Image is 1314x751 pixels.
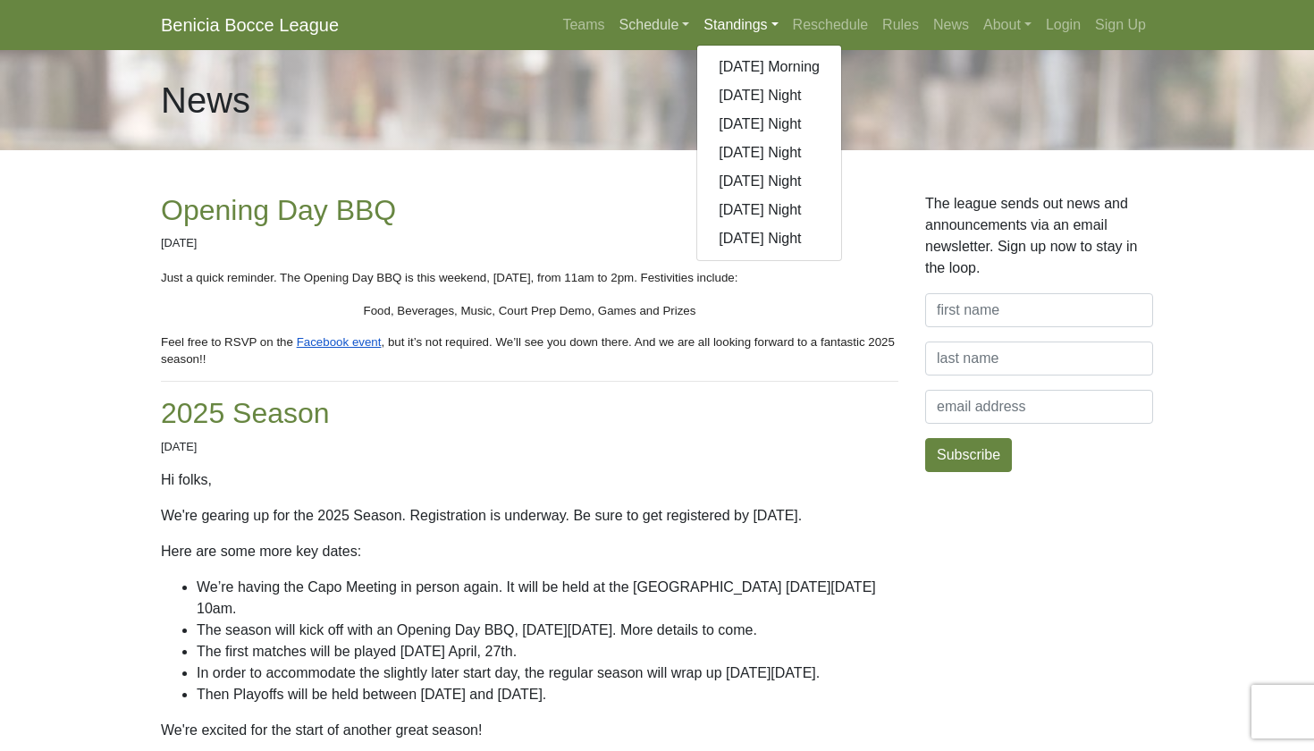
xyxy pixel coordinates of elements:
[697,224,841,253] a: [DATE] Night
[161,194,396,226] a: Opening Day BBQ
[161,438,898,455] p: [DATE]
[197,577,898,620] li: We’re having the Capo Meeting in person again. It will be held at the [GEOGRAPHIC_DATA] [DATE][DA...
[925,438,1012,472] button: Subscribe
[925,390,1153,424] input: email
[161,720,898,741] p: We're excited for the start of another great season!
[1039,7,1088,43] a: Login
[161,335,898,366] span: , but it’s not required. We’ll see you down there. And we are all looking forward to a fantastic ...
[976,7,1039,43] a: About
[197,684,898,705] li: Then Playoffs will be held between [DATE] and [DATE].
[925,193,1153,279] p: The league sends out news and announcements via an email newsletter. Sign up now to stay in the l...
[925,342,1153,375] input: last name
[161,541,898,562] p: Here are some more key dates:
[161,469,898,491] p: Hi folks,
[197,620,898,641] li: The season will kick off with an Opening Day BBQ, [DATE][DATE]. More details to come.
[555,7,611,43] a: Teams
[161,79,250,122] h1: News
[696,7,785,43] a: Standings
[697,167,841,196] a: [DATE] Night
[697,110,841,139] a: [DATE] Night
[293,333,382,349] a: Facebook event
[161,234,898,251] p: [DATE]
[364,304,696,317] span: Food, Beverages, Music, Court Prep Demo, Games and Prizes
[161,7,339,43] a: Benicia Bocce League
[697,81,841,110] a: [DATE] Night
[697,139,841,167] a: [DATE] Night
[926,7,976,43] a: News
[161,335,293,349] span: Feel free to RSVP on the
[161,397,330,429] a: 2025 Season
[161,505,898,527] p: We're gearing up for the 2025 Season. Registration is underway. Be sure to get registered by [DATE].
[612,7,697,43] a: Schedule
[875,7,926,43] a: Rules
[1088,7,1153,43] a: Sign Up
[786,7,876,43] a: Reschedule
[197,662,898,684] li: In order to accommodate the slightly later start day, the regular season will wrap up [DATE][DATE].
[161,271,737,284] span: Just a quick reminder. The Opening Day BBQ is this weekend, [DATE], from 11am to 2pm. Festivities...
[197,641,898,662] li: The first matches will be played [DATE] April, 27th.
[297,335,382,349] span: Facebook event
[696,45,842,261] div: Standings
[697,53,841,81] a: [DATE] Morning
[925,293,1153,327] input: first name
[697,196,841,224] a: [DATE] Night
